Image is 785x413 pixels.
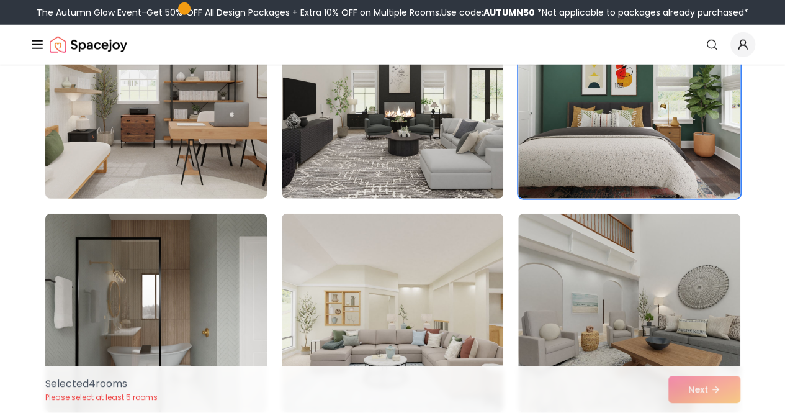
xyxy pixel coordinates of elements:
[45,393,158,402] p: Please select at least 5 rooms
[30,25,755,65] nav: Global
[50,32,127,57] img: Spacejoy Logo
[518,214,740,412] img: Room room-27
[483,6,535,19] b: AUTUMN50
[535,6,748,19] span: *Not applicable to packages already purchased*
[45,376,158,391] p: Selected 4 room s
[282,214,503,412] img: Room room-26
[45,214,267,412] img: Room room-25
[441,6,535,19] span: Use code:
[50,32,127,57] a: Spacejoy
[37,6,748,19] div: The Autumn Glow Event-Get 50% OFF All Design Packages + Extra 10% OFF on Multiple Rooms.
